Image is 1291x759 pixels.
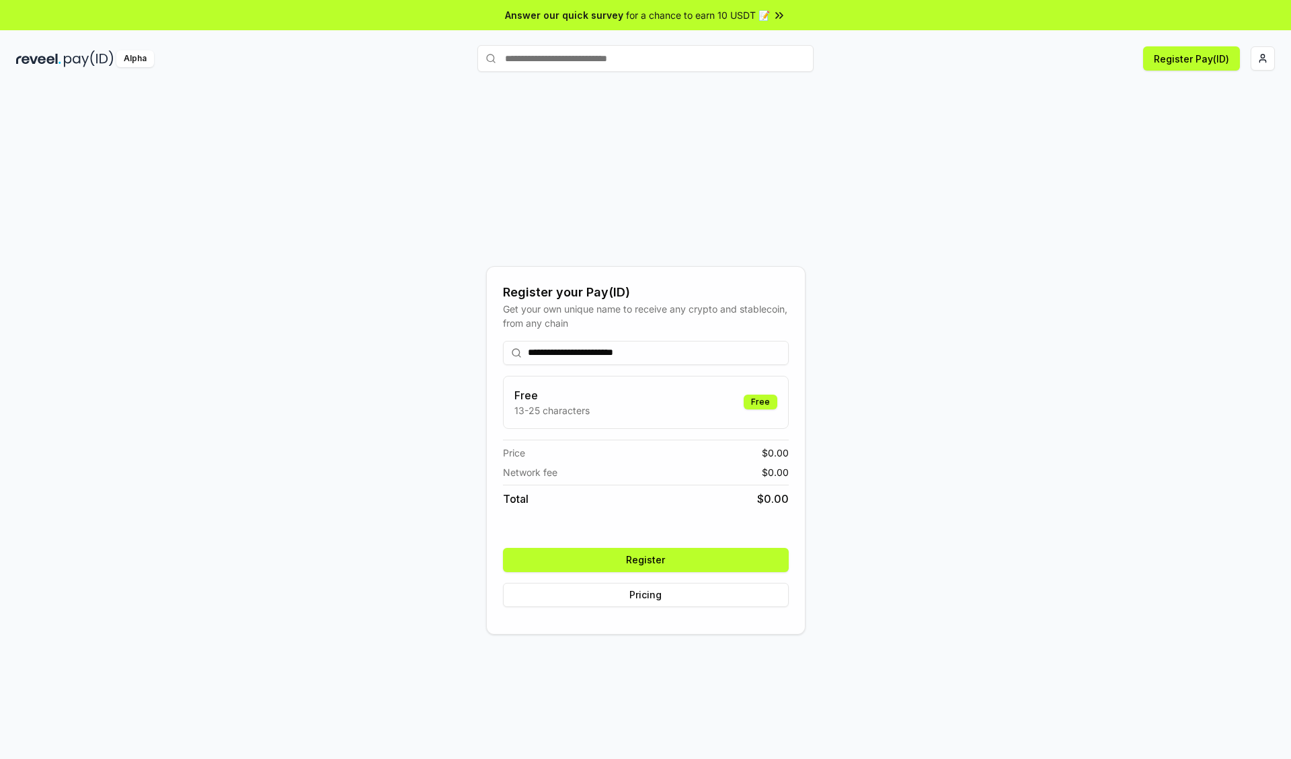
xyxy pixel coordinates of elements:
[505,8,623,22] span: Answer our quick survey
[503,465,557,479] span: Network fee
[64,50,114,67] img: pay_id
[514,403,590,417] p: 13-25 characters
[16,50,61,67] img: reveel_dark
[1143,46,1240,71] button: Register Pay(ID)
[503,583,789,607] button: Pricing
[762,465,789,479] span: $ 0.00
[514,387,590,403] h3: Free
[116,50,154,67] div: Alpha
[757,491,789,507] span: $ 0.00
[744,395,777,409] div: Free
[503,283,789,302] div: Register your Pay(ID)
[503,302,789,330] div: Get your own unique name to receive any crypto and stablecoin, from any chain
[762,446,789,460] span: $ 0.00
[503,491,529,507] span: Total
[503,446,525,460] span: Price
[503,548,789,572] button: Register
[626,8,770,22] span: for a chance to earn 10 USDT 📝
